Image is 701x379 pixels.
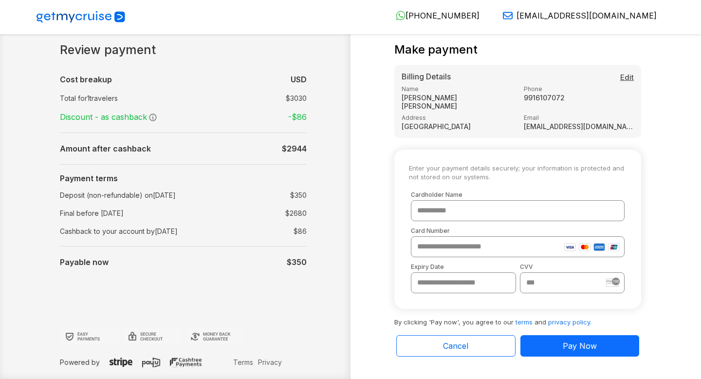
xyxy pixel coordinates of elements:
[524,94,634,102] strong: 9916107072
[221,252,225,272] td: :
[60,112,148,122] span: Discount - as cashback
[394,43,478,57] h4: Make payment
[60,43,307,57] h1: Review payment
[60,75,112,84] b: Cost breakup
[402,94,512,110] strong: [PERSON_NAME] [PERSON_NAME]
[60,257,109,267] b: Payable now
[394,309,641,327] p: By clicking 'Pay now', you agree to our and
[60,357,231,367] p: Powered by
[239,224,307,238] td: $ 86
[60,173,118,183] b: Payment terms
[239,188,307,202] td: $ 350
[402,72,634,81] h5: Billing Details
[221,89,225,107] td: :
[288,112,307,122] strong: -$ 86
[256,357,284,367] a: Privacy
[495,11,657,20] a: [EMAIL_ADDRESS][DOMAIN_NAME]
[548,318,591,326] a: privacy policy.
[221,139,225,158] td: :
[524,122,634,131] strong: [EMAIL_ADDRESS][DOMAIN_NAME]
[411,191,625,198] label: Cardholder Name
[411,227,625,234] label: Card Number
[221,70,225,89] td: :
[409,164,627,181] small: Enter your payment details securely; your information is protected and not stored on our systems.
[221,107,225,127] td: :
[516,318,533,326] a: terms
[231,357,256,367] a: Terms
[411,263,516,270] label: Expiry Date
[606,278,620,287] img: stripe
[402,122,512,131] strong: [GEOGRAPHIC_DATA]
[524,114,634,121] label: Email
[520,263,625,270] label: CVV
[60,204,221,222] td: Final before [DATE]
[388,11,480,20] a: [PHONE_NUMBER]
[239,91,307,105] td: $ 3030
[564,243,620,251] img: card-icons
[396,335,516,357] button: Cancel
[517,11,657,20] span: [EMAIL_ADDRESS][DOMAIN_NAME]
[406,11,480,20] span: [PHONE_NUMBER]
[402,85,512,93] label: Name
[142,358,160,367] img: payu
[221,204,225,222] td: :
[503,11,513,20] img: Email
[60,144,151,153] b: Amount after cashback
[524,85,634,93] label: Phone
[60,222,221,240] td: Cashback to your account by [DATE]
[282,144,307,153] b: $ 2944
[396,11,406,20] img: WhatsApp
[291,75,307,84] b: USD
[402,114,512,121] label: Address
[221,222,225,240] td: :
[60,89,221,107] td: Total for 1 travelers
[239,206,307,220] td: $ 2680
[221,186,225,204] td: :
[520,335,640,357] button: Pay Now
[620,72,634,83] button: Edit
[60,186,221,204] td: Deposit (non-refundable) on [DATE]
[287,257,307,267] b: $350
[170,358,202,367] img: cashfree
[110,358,132,367] img: stripe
